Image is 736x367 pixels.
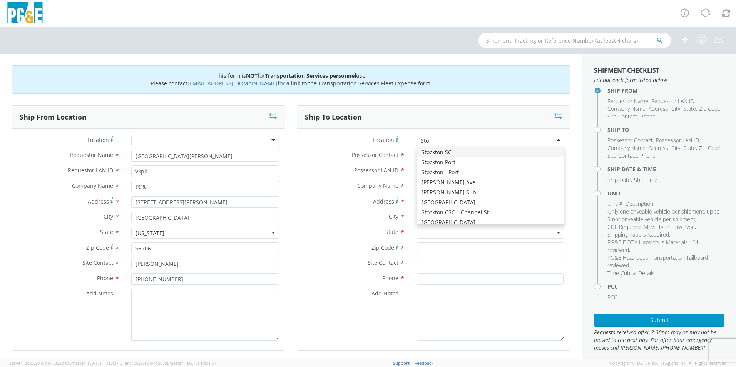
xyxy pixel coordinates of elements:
span: Requestor Name [70,151,113,158]
span: Copyright © [DATE]-[DATE] Agistix Inc., All Rights Reserved [610,360,727,366]
span: PG&E Hazardous Transportation Tailboard reviewed [607,254,708,269]
span: Zip Code [86,244,109,251]
li: , [607,97,649,105]
b: Transportation Services personnel [265,72,356,79]
span: Phone [97,274,113,282]
li: , [607,152,638,160]
span: Site Contact [82,259,113,266]
span: Requestor LAN ID [68,167,113,174]
li: , [699,105,722,113]
span: Address [373,198,394,205]
li: , [607,105,647,113]
span: master, [DATE] 10:01:07 [169,360,216,366]
span: Site Contact [607,113,637,120]
span: Zip Code [371,244,394,251]
h3: Ship To Location [305,113,362,121]
span: Possessor LAN ID [354,167,398,174]
li: , [671,105,681,113]
span: Possessor Contact [607,137,653,144]
span: Possessor LAN ID [656,137,699,144]
span: Only one driveable vehicle per shipment, up to 3 not driveable vehicle per shipment [607,208,719,223]
span: Address [649,105,668,112]
li: , [607,239,723,254]
span: City [389,213,398,220]
li: , [649,144,669,152]
strong: Shipment Checklist [594,66,659,75]
li: , [683,144,697,152]
li: , [626,200,654,208]
h4: Ship From [607,88,724,93]
span: Company Name [357,182,398,189]
span: Possessor Contact [352,151,398,158]
h4: Unit [607,190,724,196]
li: , [644,223,671,231]
span: Move Type [644,223,669,230]
span: Zip Code [699,105,721,112]
div: Stockton CSO - Channel St [417,207,564,217]
input: Shipment, Tracking or Reference Number (at least 4 chars) [478,33,671,48]
span: master, [DATE] 11:13:37 [72,360,119,366]
h3: Ship From Location [20,113,87,121]
span: Company Name [607,144,646,152]
span: Requests received after 2:30pm may or may not be moved to the next day. For after hour emergency ... [594,329,724,352]
li: , [651,97,696,105]
span: Site Contact [607,152,637,159]
span: Company Name [72,182,113,189]
div: [GEOGRAPHIC_DATA] [417,197,564,207]
span: Ship Date [607,176,631,183]
li: , [699,144,722,152]
span: Unit # [607,200,622,207]
span: Requestor Name [607,97,648,105]
span: PCC [607,294,617,301]
span: State [100,228,113,235]
li: , [672,223,696,231]
span: Tow Type [672,223,695,230]
span: CDL Required [607,223,641,230]
span: State [683,144,696,152]
span: Phone [640,152,656,159]
li: , [607,144,647,152]
span: Address [649,144,668,152]
span: Requestor LAN ID [651,97,694,105]
span: City [104,213,113,220]
span: Location [373,136,394,143]
img: pge-logo-06675f144f4cfa6a6814.png [6,2,44,25]
li: , [607,113,638,120]
span: Location [87,136,109,143]
li: , [649,105,669,113]
span: PG&E DOT's Hazardous Materials 101 reviewed [607,239,699,254]
span: State [683,105,696,112]
div: [PERSON_NAME] Sub [417,187,564,197]
u: NOT [246,72,258,79]
li: , [683,105,697,113]
span: Server: 2025.20.0-db47332bad5 [9,360,119,366]
li: , [607,223,642,231]
span: Time Critical Details [607,269,655,277]
a: Feedback [415,360,433,366]
div: [GEOGRAPHIC_DATA] [417,217,564,227]
span: Zip Code [699,144,721,152]
li: , [607,137,654,144]
li: , [671,144,681,152]
span: Add Notes [371,290,398,297]
span: Client: 2025.18.0-fd567a5 [120,360,216,366]
li: , [607,176,632,184]
span: City [671,105,680,112]
span: Company Name [607,105,646,112]
span: State [385,228,398,235]
span: Add Notes [86,290,113,297]
li: , [607,231,670,239]
div: Stockton - Port [417,167,564,177]
div: This form is for use. Please contact for a link to the Transportation Services Fleet Expense form. [12,65,570,94]
span: Phone [640,113,656,120]
li: , [607,200,624,208]
li: , [607,254,723,269]
div: Stockton Port [417,157,564,167]
a: Support [393,360,410,366]
h4: Ship Date & Time [607,166,724,172]
span: Address [88,198,109,205]
span: Ship Time [634,176,657,183]
button: Submit [594,314,724,327]
span: Fill out each form listed below [594,76,724,84]
div: Stockton SC [417,147,564,157]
